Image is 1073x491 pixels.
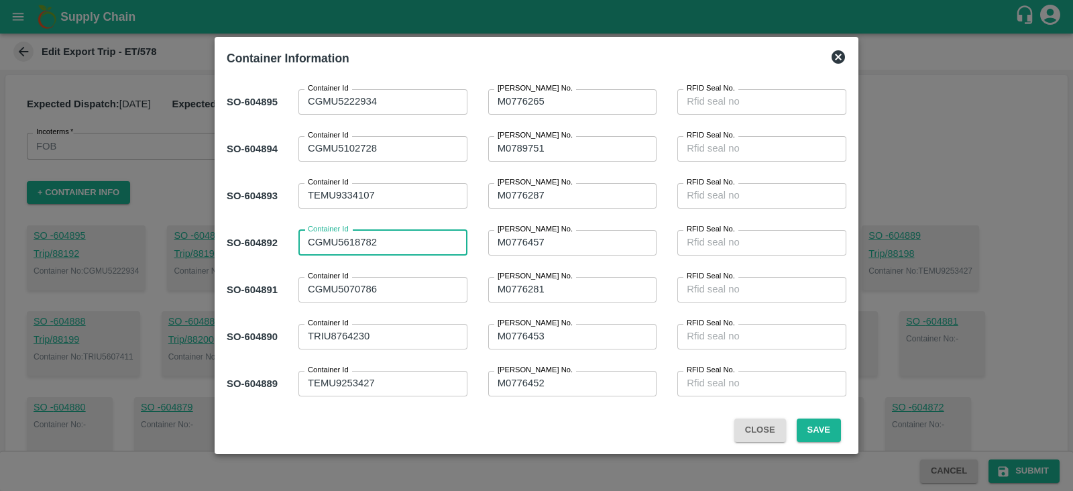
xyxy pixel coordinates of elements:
[498,282,648,296] textarea: M0776281
[227,144,278,154] b: SO- 604894
[687,177,735,188] label: RFID Seal No.
[498,329,648,343] textarea: M0776453
[227,237,278,248] b: SO- 604892
[308,177,349,188] label: Container Id
[498,318,573,329] label: [PERSON_NAME] No.
[308,142,458,156] textarea: CGMU5102728
[308,271,349,282] label: Container Id
[498,235,648,250] textarea: M0776457
[498,224,573,235] label: [PERSON_NAME] No.
[687,83,735,94] label: RFID Seal No.
[498,376,648,390] textarea: M0776452
[308,188,458,203] textarea: TEMU9334107
[687,271,735,282] label: RFID Seal No.
[227,97,278,107] b: SO- 604895
[498,271,573,282] label: [PERSON_NAME] No.
[227,378,278,389] b: SO- 604889
[308,224,349,235] label: Container Id
[498,83,573,94] label: [PERSON_NAME] No.
[734,419,786,442] button: Close
[308,83,349,94] label: Container Id
[308,95,458,109] textarea: CGMU5222934
[308,329,458,343] textarea: TRIU8764230
[498,142,648,156] textarea: M0789751
[687,130,735,141] label: RFID Seal No.
[308,365,349,376] label: Container Id
[227,52,349,65] b: Container Information
[687,224,735,235] label: RFID Seal No.
[498,365,573,376] label: [PERSON_NAME] No.
[498,177,573,188] label: [PERSON_NAME] No.
[687,365,735,376] label: RFID Seal No.
[797,419,841,442] button: Save
[227,331,278,342] b: SO- 604890
[498,188,648,203] textarea: M0776287
[227,284,278,295] b: SO- 604891
[308,318,349,329] label: Container Id
[308,235,458,250] textarea: CGMU5618782
[498,95,648,109] textarea: M0776265
[227,190,278,201] b: SO- 604893
[498,130,573,141] label: [PERSON_NAME] No.
[308,130,349,141] label: Container Id
[687,318,735,329] label: RFID Seal No.
[308,376,458,390] textarea: TEMU9253427
[308,282,458,296] textarea: CGMU5070786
